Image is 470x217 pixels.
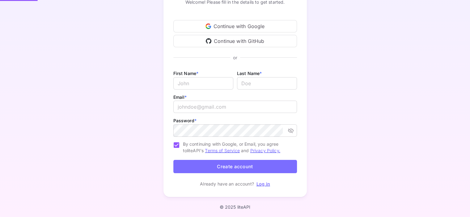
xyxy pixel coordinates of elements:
a: Privacy Policy. [250,148,280,153]
span: By continuing with Google, or Email, you agree to liteAPI's and [183,141,292,154]
label: Email [173,94,187,100]
div: Continue with Google [173,20,297,32]
a: Log in [256,181,270,186]
label: First Name [173,71,199,76]
div: Continue with GitHub [173,35,297,47]
p: Already have an account? [200,181,254,187]
p: © 2025 liteAPI [219,204,250,210]
button: Create account [173,160,297,173]
button: toggle password visibility [285,125,296,136]
input: Doe [237,77,297,90]
label: Last Name [237,71,262,76]
a: Terms of Service [205,148,239,153]
input: John [173,77,233,90]
input: johndoe@gmail.com [173,101,297,113]
label: Password [173,118,197,123]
